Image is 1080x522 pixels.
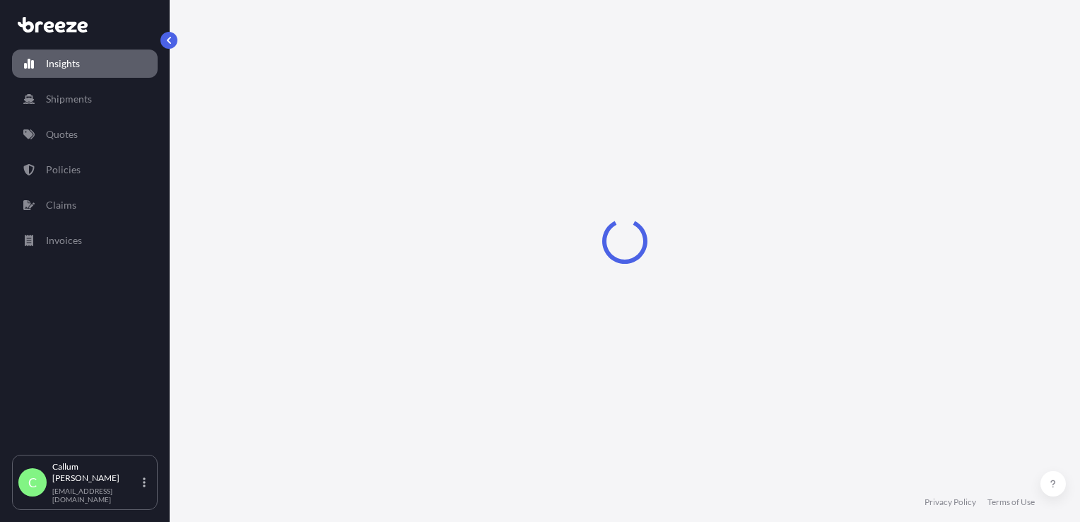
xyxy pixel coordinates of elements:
[46,92,92,106] p: Shipments
[987,497,1035,508] a: Terms of Use
[46,57,80,71] p: Insights
[28,475,37,489] span: C
[12,191,158,219] a: Claims
[46,163,81,177] p: Policies
[12,50,158,78] a: Insights
[12,156,158,184] a: Policies
[12,85,158,113] a: Shipments
[46,233,82,248] p: Invoices
[12,226,158,255] a: Invoices
[46,127,78,141] p: Quotes
[925,497,976,508] a: Privacy Policy
[52,461,140,484] p: Callum [PERSON_NAME]
[46,198,76,212] p: Claims
[12,120,158,149] a: Quotes
[52,487,140,504] p: [EMAIL_ADDRESS][DOMAIN_NAME]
